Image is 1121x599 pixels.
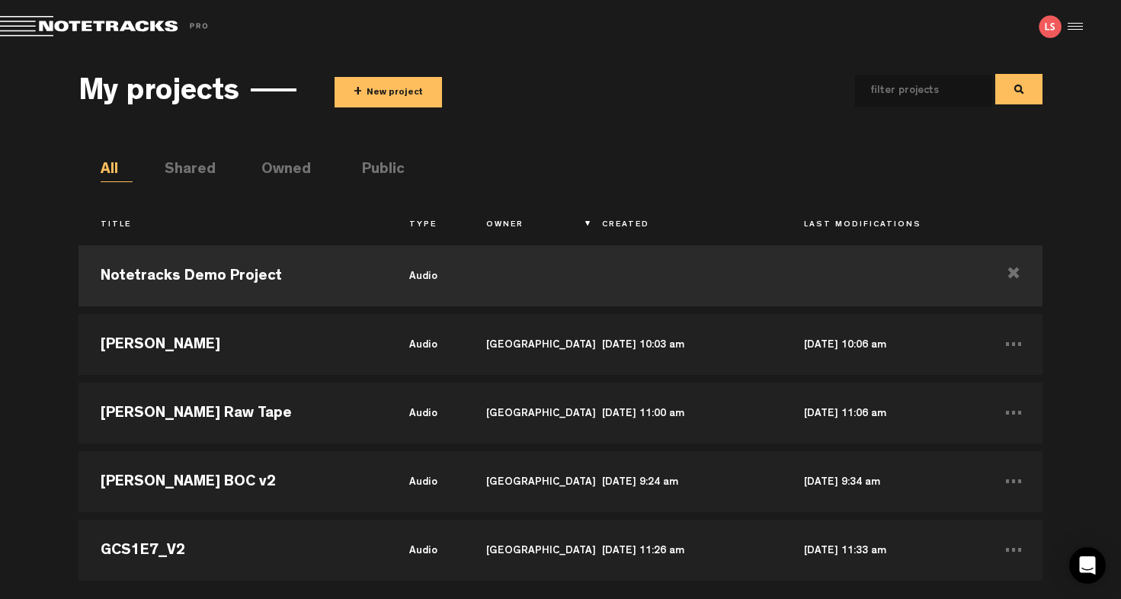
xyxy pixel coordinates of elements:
td: [DATE] 11:06 am [782,379,985,447]
td: GCS1E7_V2 [78,516,387,585]
td: audio [387,242,464,310]
th: Last Modifications [782,213,985,239]
td: Notetracks Demo Project [78,242,387,310]
td: [PERSON_NAME] Raw Tape [78,379,387,447]
td: [GEOGRAPHIC_DATA] [464,379,580,447]
td: [DATE] 11:33 am [782,516,985,585]
td: [DATE] 11:26 am [580,516,783,585]
li: Shared [165,159,197,182]
td: [PERSON_NAME] [78,310,387,379]
td: ... [985,379,1043,447]
td: [PERSON_NAME] BOC v2 [78,447,387,516]
td: [GEOGRAPHIC_DATA] [464,310,580,379]
td: audio [387,516,464,585]
th: Type [387,213,464,239]
h3: My projects [78,77,239,111]
th: Owner [464,213,580,239]
input: filter projects [855,75,968,107]
img: letters [1039,15,1062,38]
td: audio [387,447,464,516]
div: Open Intercom Messenger [1069,547,1106,584]
th: Created [580,213,783,239]
td: [GEOGRAPHIC_DATA] [464,516,580,585]
td: [DATE] 9:24 am [580,447,783,516]
td: [DATE] 10:06 am [782,310,985,379]
td: [GEOGRAPHIC_DATA] [464,447,580,516]
span: + [354,84,362,101]
td: [DATE] 9:34 am [782,447,985,516]
td: audio [387,310,464,379]
li: All [101,159,133,182]
td: audio [387,379,464,447]
td: ... [985,447,1043,516]
th: Title [78,213,387,239]
li: Public [362,159,394,182]
td: [DATE] 10:03 am [580,310,783,379]
td: [DATE] 11:00 am [580,379,783,447]
button: +New project [335,77,442,107]
td: ... [985,310,1043,379]
li: Owned [261,159,293,182]
td: ... [985,516,1043,585]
